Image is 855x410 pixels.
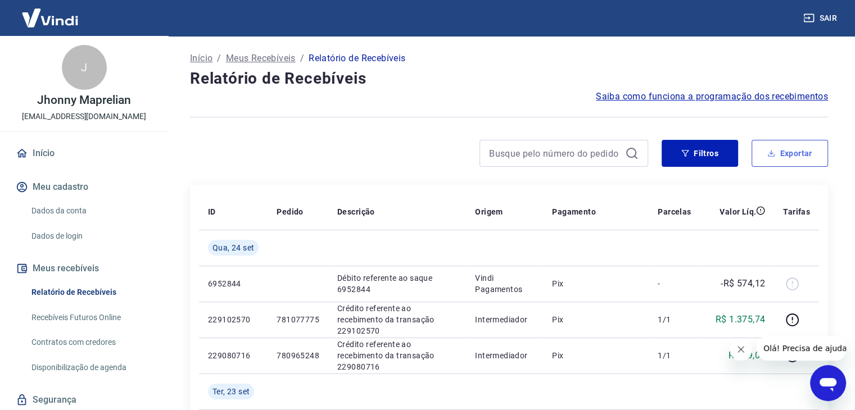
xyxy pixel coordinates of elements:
iframe: Botão para abrir a janela de mensagens [810,365,846,401]
p: Intermediador [475,314,534,325]
a: Meus Recebíveis [226,52,296,65]
p: Pedido [277,206,303,217]
p: Relatório de Recebíveis [309,52,405,65]
p: Tarifas [783,206,810,217]
div: J [62,45,107,90]
p: 229080716 [208,350,259,361]
p: Pix [552,350,640,361]
p: ID [208,206,216,217]
p: -R$ 574,12 [721,277,765,290]
p: Crédito referente ao recebimento da transação 229102570 [337,303,457,336]
img: Vindi [13,1,87,35]
p: [EMAIL_ADDRESS][DOMAIN_NAME] [22,111,146,122]
button: Meu cadastro [13,175,155,199]
p: Crédito referente ao recebimento da transação 229080716 [337,339,457,372]
a: Dados da conta [27,199,155,222]
button: Filtros [662,140,738,167]
iframe: Mensagem da empresa [757,336,846,361]
p: Descrição [337,206,375,217]
p: / [217,52,221,65]
span: Olá! Precisa de ajuda? [7,8,94,17]
p: Pagamento [552,206,596,217]
p: 1/1 [658,350,691,361]
span: Ter, 23 set [212,386,250,397]
a: Saiba como funciona a programação dos recebimentos [596,90,828,103]
p: R$ 1.375,74 [716,313,765,326]
iframe: Fechar mensagem [730,338,752,361]
p: R$ 89,05 [729,349,765,362]
p: Pix [552,314,640,325]
button: Exportar [752,140,828,167]
p: Jhonny Maprelian [37,94,130,106]
p: / [300,52,304,65]
p: 229102570 [208,314,259,325]
h4: Relatório de Recebíveis [190,67,828,90]
p: 780965248 [277,350,319,361]
p: 781077775 [277,314,319,325]
a: Recebíveis Futuros Online [27,306,155,329]
button: Sair [801,8,842,29]
a: Disponibilização de agenda [27,356,155,379]
p: - [658,278,691,289]
p: Pix [552,278,640,289]
a: Contratos com credores [27,331,155,354]
p: Valor Líq. [720,206,756,217]
p: 6952844 [208,278,259,289]
p: 1/1 [658,314,691,325]
p: Vindi Pagamentos [475,272,534,295]
span: Qua, 24 set [212,242,254,253]
a: Relatório de Recebíveis [27,281,155,304]
p: Intermediador [475,350,534,361]
button: Meus recebíveis [13,256,155,281]
p: Origem [475,206,503,217]
a: Início [190,52,212,65]
a: Início [13,141,155,166]
p: Parcelas [658,206,691,217]
p: Débito referente ao saque 6952844 [337,272,457,295]
input: Busque pelo número do pedido [489,145,621,162]
a: Dados de login [27,225,155,248]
